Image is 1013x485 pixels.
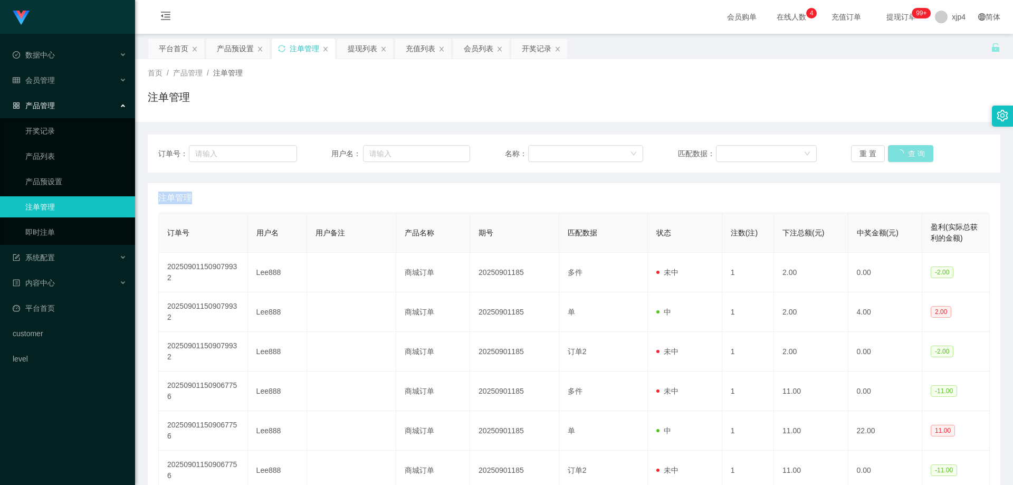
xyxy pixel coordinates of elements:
[406,39,435,59] div: 充值列表
[848,372,922,411] td: 0.00
[774,372,848,411] td: 11.00
[656,229,671,237] span: 状态
[316,229,345,237] span: 用户备注
[167,69,169,77] span: /
[568,268,582,277] span: 多件
[774,253,848,292] td: 2.00
[248,372,307,411] td: Lee888
[810,8,814,18] p: 4
[192,46,198,52] i: 图标: close
[13,102,20,109] i: 图标: appstore-o
[470,332,559,372] td: 20250901185
[322,46,329,52] i: 图标: close
[991,43,1000,52] i: 图标: unlock
[148,69,163,77] span: 首页
[348,39,377,59] div: 提现列表
[851,145,885,162] button: 重 置
[189,145,297,162] input: 请输入
[331,148,363,159] span: 用户名：
[13,298,127,319] a: 图标: dashboard平台首页
[568,308,575,316] span: 单
[13,253,55,262] span: 系统配置
[159,332,248,372] td: 202509011509079932
[931,464,957,476] span: -11.00
[804,150,810,158] i: 图标: down
[656,308,671,316] span: 中
[522,39,551,59] div: 开奖记录
[396,292,470,332] td: 商城订单
[158,148,189,159] span: 订单号：
[464,39,493,59] div: 会员列表
[782,229,824,237] span: 下注总额(元)
[568,466,587,474] span: 订单2
[159,411,248,451] td: 202509011509067756
[159,39,188,59] div: 平台首页
[25,120,127,141] a: 开奖记录
[656,387,678,395] span: 未中
[159,292,248,332] td: 202509011509079932
[568,387,582,395] span: 多件
[248,292,307,332] td: Lee888
[931,306,951,318] span: 2.00
[13,76,55,84] span: 会员管理
[731,229,758,237] span: 注数(注)
[722,292,774,332] td: 1
[848,332,922,372] td: 0.00
[13,51,55,59] span: 数据中心
[213,69,243,77] span: 注单管理
[13,254,20,261] i: 图标: form
[656,347,678,356] span: 未中
[248,411,307,451] td: Lee888
[568,426,575,435] span: 单
[678,148,716,159] span: 匹配数据：
[159,253,248,292] td: 202509011509079932
[13,51,20,59] i: 图标: check-circle-o
[774,411,848,451] td: 11.00
[496,46,503,52] i: 图标: close
[722,332,774,372] td: 1
[881,13,921,21] span: 提现订单
[722,372,774,411] td: 1
[630,150,637,158] i: 图标: down
[722,411,774,451] td: 1
[158,192,192,204] span: 注单管理
[848,253,922,292] td: 0.00
[396,372,470,411] td: 商城订单
[978,13,986,21] i: 图标: global
[568,347,587,356] span: 订单2
[931,385,957,397] span: -11.00
[771,13,811,21] span: 在线人数
[256,229,279,237] span: 用户名
[656,466,678,474] span: 未中
[848,292,922,332] td: 4.00
[568,229,597,237] span: 匹配数据
[806,8,817,18] sup: 4
[167,229,189,237] span: 订单号
[396,253,470,292] td: 商城订单
[931,267,953,278] span: -2.00
[912,8,931,18] sup: 246
[13,11,30,25] img: logo.9652507e.png
[278,45,285,52] i: 图标: sync
[248,332,307,372] td: Lee888
[148,89,190,105] h1: 注单管理
[13,323,127,344] a: customer
[470,253,559,292] td: 20250901185
[405,229,434,237] span: 产品名称
[25,171,127,192] a: 产品预设置
[13,279,20,287] i: 图标: profile
[13,348,127,369] a: level
[13,77,20,84] i: 图标: table
[173,69,203,77] span: 产品管理
[826,13,866,21] span: 充值订单
[505,148,528,159] span: 名称：
[25,196,127,217] a: 注单管理
[555,46,561,52] i: 图标: close
[857,229,899,237] span: 中奖金额(元)
[396,411,470,451] td: 商城订单
[774,332,848,372] td: 2.00
[931,223,978,242] span: 盈利(实际总获利的金额)
[25,222,127,243] a: 即时注单
[479,229,493,237] span: 期号
[931,425,955,436] span: 11.00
